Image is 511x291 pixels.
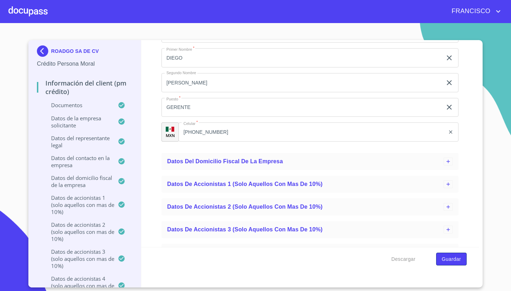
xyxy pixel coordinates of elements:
p: Datos del contacto en la empresa [37,154,118,169]
span: Datos del domicilio fiscal de la empresa [167,158,283,164]
span: Datos de accionistas 3 (solo aquellos con mas de 10%) [167,226,323,232]
button: clear input [445,78,454,87]
span: FRANCISCO [446,6,494,17]
div: ROADGO SA DE CV [37,45,132,60]
span: Guardar [442,255,461,264]
span: Descargar [391,255,416,264]
button: Descargar [389,253,418,266]
p: Datos del representante legal [37,134,118,149]
img: R93DlvwvvjP9fbrDwZeCRYBHk45OWMq+AAOlFVsxT89f82nwPLnD58IP7+ANJEaWYhP0Tx8kkA0WlQMPQsAAgwAOmBj20AXj6... [166,127,174,132]
div: Datos de accionistas 1 (solo aquellos con mas de 10%) [161,176,458,193]
p: Crédito Persona Moral [37,60,132,68]
button: account of current user [446,6,502,17]
button: clear input [445,103,454,111]
p: Información del Client (PM crédito) [37,79,132,96]
p: Datos de accionistas 2 (solo aquellos con mas de 10%) [37,221,118,242]
div: Datos del domicilio fiscal de la empresa [161,153,458,170]
button: clear input [448,129,454,135]
p: Datos de accionistas 1 (solo aquellos con mas de 10%) [37,194,118,215]
p: Datos de la empresa solicitante [37,115,118,129]
div: Datos de accionistas 2 (solo aquellos con mas de 10%) [161,198,458,215]
p: MXN [166,133,175,138]
div: Datos de accionistas 3 (solo aquellos con mas de 10%) [161,221,458,238]
button: Guardar [436,253,467,266]
p: Datos del domicilio fiscal de la empresa [37,174,118,188]
span: Datos de accionistas 2 (solo aquellos con mas de 10%) [167,204,323,210]
span: Datos de accionistas 1 (solo aquellos con mas de 10%) [167,181,323,187]
img: Docupass spot blue [37,45,51,57]
button: clear input [445,54,454,62]
p: Datos de accionistas 3 (solo aquellos con mas de 10%) [37,248,118,269]
p: Documentos [37,101,118,109]
p: ROADGO SA DE CV [51,48,99,54]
